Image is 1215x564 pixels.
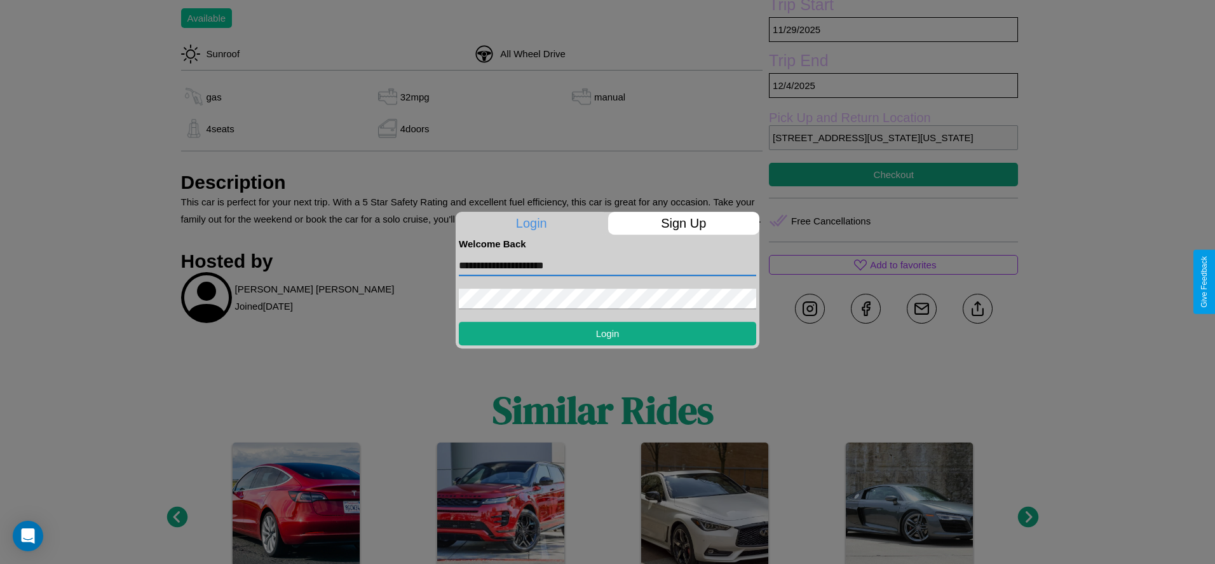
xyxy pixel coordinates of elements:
[459,322,756,345] button: Login
[608,212,760,235] p: Sign Up
[459,238,756,249] h4: Welcome Back
[456,212,607,235] p: Login
[13,521,43,551] div: Open Intercom Messenger
[1200,256,1209,308] div: Give Feedback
